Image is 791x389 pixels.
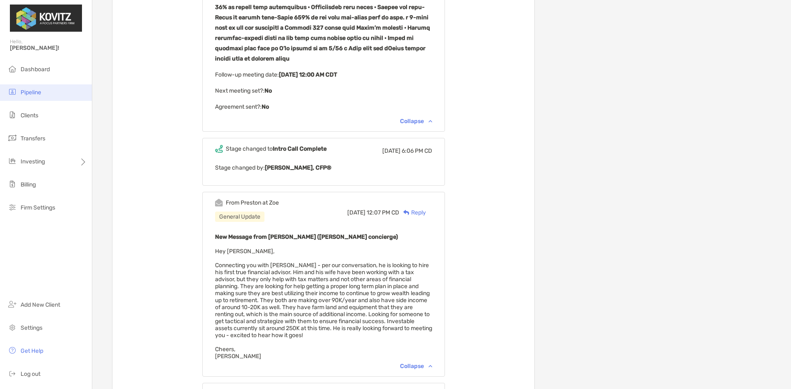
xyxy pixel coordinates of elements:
span: Investing [21,158,45,165]
span: Hey [PERSON_NAME], Connecting you with [PERSON_NAME] - per our conversation, he is looking to hir... [215,248,432,360]
img: settings icon [7,322,17,332]
span: Add New Client [21,301,60,308]
img: billing icon [7,179,17,189]
img: Chevron icon [428,120,432,122]
img: transfers icon [7,133,17,143]
b: New Message from [PERSON_NAME] ([PERSON_NAME] concierge) [215,233,398,240]
img: Event icon [215,145,223,153]
p: Follow-up meeting date : [215,70,432,80]
div: Reply [399,208,426,217]
span: Get Help [21,347,43,354]
span: Transfers [21,135,45,142]
div: From Preston at Zoe [226,199,279,206]
span: Billing [21,181,36,188]
span: [DATE] [382,147,400,154]
img: logout icon [7,368,17,378]
span: Log out [21,370,40,377]
span: 12:07 PM CD [367,209,399,216]
span: Pipeline [21,89,41,96]
b: Intro Call Complete [273,145,327,152]
span: Clients [21,112,38,119]
img: Chevron icon [428,365,432,367]
div: General Update [215,212,264,222]
img: pipeline icon [7,87,17,97]
span: Firm Settings [21,204,55,211]
img: investing icon [7,156,17,166]
img: dashboard icon [7,64,17,74]
p: Stage changed by: [215,163,432,173]
span: [DATE] [347,209,365,216]
img: Event icon [215,199,223,207]
img: Zoe Logo [10,3,82,33]
b: [DATE] 12:00 AM CDT [279,71,337,78]
span: Dashboard [21,66,50,73]
p: Next meeting set? : [215,86,432,96]
img: Reply icon [403,210,410,215]
img: add_new_client icon [7,299,17,309]
img: clients icon [7,110,17,120]
b: [PERSON_NAME], CFP® [265,164,331,171]
img: get-help icon [7,345,17,355]
b: No [264,87,272,94]
div: Collapse [400,118,432,125]
div: Stage changed to [226,145,327,152]
span: [PERSON_NAME]! [10,44,87,51]
div: Collapse [400,363,432,370]
b: No [262,103,269,110]
span: 6:06 PM CD [402,147,432,154]
span: Settings [21,324,42,331]
img: firm-settings icon [7,202,17,212]
p: Agreement sent? : [215,102,432,112]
